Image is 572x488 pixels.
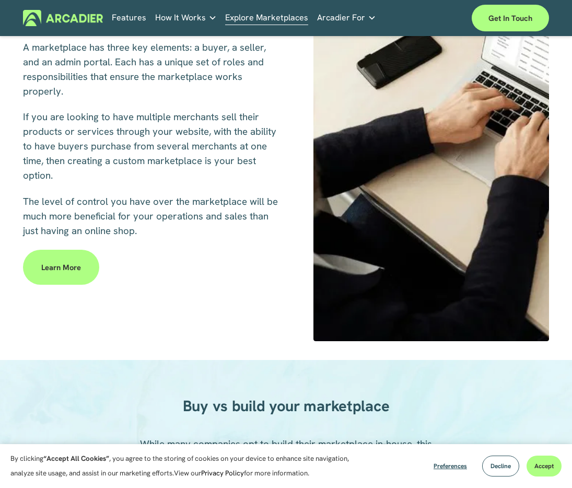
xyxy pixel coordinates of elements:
[426,456,475,477] button: Preferences
[482,456,519,477] button: Decline
[183,396,390,416] strong: Buy vs build your marketplace
[10,451,350,481] p: By clicking , you agree to the storing of cookies on your device to enhance site navigation, anal...
[23,110,279,182] span: If you are looking to have multiple merchants sell their products or services through your websit...
[434,462,467,470] span: Preferences
[23,41,269,98] span: A marketplace has three key elements: a buyer, a seller, and an admin portal. Each has a unique s...
[23,250,99,285] a: Learn more
[23,10,103,26] img: Arcadier
[317,10,376,26] a: folder dropdown
[472,5,549,31] a: Get in touch
[201,469,244,478] a: Privacy Policy
[520,438,572,488] iframe: Chat Widget
[23,195,281,237] span: The level of control you have over the marketplace will be much more beneficial for your operatio...
[155,10,217,26] a: folder dropdown
[155,10,206,25] span: How It Works
[317,10,365,25] span: Arcadier For
[225,10,308,26] a: Explore Marketplaces
[43,454,109,463] strong: “Accept All Cookies”
[491,462,511,470] span: Decline
[112,10,146,26] a: Features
